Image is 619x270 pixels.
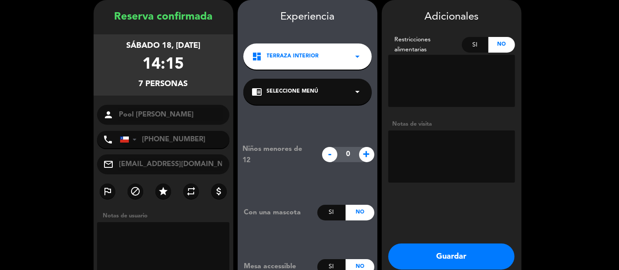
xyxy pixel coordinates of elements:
div: Restricciones alimentarias [388,35,462,55]
i: outlined_flag [102,186,113,197]
i: block [130,186,141,197]
div: Experiencia [238,9,377,26]
div: Si [317,205,346,220]
i: chrome_reader_mode [252,87,262,97]
div: No [488,37,515,53]
i: phone [103,134,114,145]
div: 7 personas [139,78,188,90]
div: Chile: +56 [120,131,140,148]
i: arrow_drop_down [353,51,363,62]
div: Niños menores de 12 [236,143,317,166]
i: repeat [186,186,196,197]
i: dashboard [252,51,262,62]
button: Guardar [388,243,515,270]
div: 14:15 [143,52,184,78]
i: arrow_drop_down [353,87,363,97]
span: + [359,147,374,162]
div: Adicionales [388,9,515,26]
i: attach_money [214,186,224,197]
span: Seleccione Menú [267,87,319,96]
div: Notas de usuario [99,211,233,220]
i: star [158,186,168,197]
i: person [104,110,114,120]
span: Terraza interior [267,52,319,61]
div: Con una mascota [238,207,317,218]
span: - [322,147,337,162]
div: Reserva confirmada [94,9,233,26]
div: sábado 18, [DATE] [126,40,200,52]
i: mail_outline [104,159,114,170]
div: Notas de visita [388,120,515,129]
div: Si [462,37,488,53]
div: No [346,205,374,220]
